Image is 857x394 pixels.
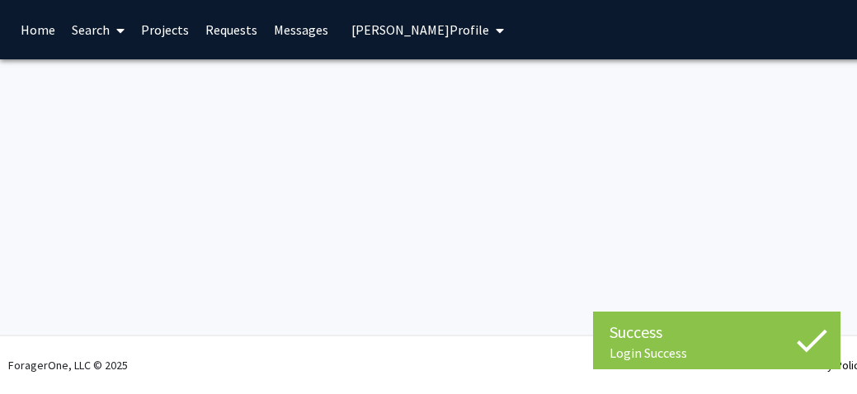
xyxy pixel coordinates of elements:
a: Home [12,1,64,59]
div: ForagerOne, LLC © 2025 [8,336,128,394]
a: Requests [197,1,266,59]
a: Search [64,1,133,59]
div: Login Success [610,345,824,361]
div: Success [610,320,824,345]
a: Projects [133,1,197,59]
span: [PERSON_NAME] Profile [351,21,489,38]
a: Messages [266,1,337,59]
